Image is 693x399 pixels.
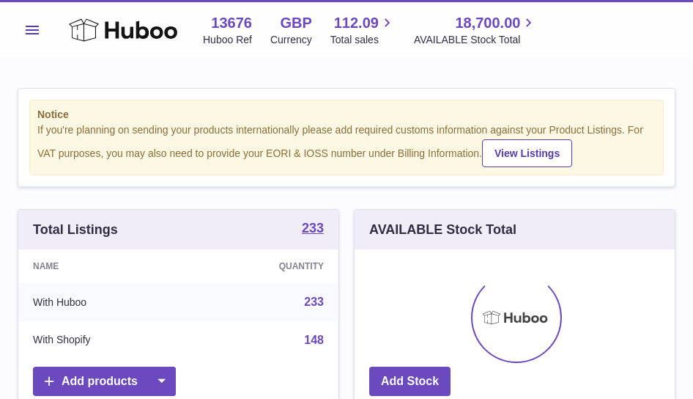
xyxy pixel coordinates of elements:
[414,13,538,47] a: 18,700.00 AVAILABLE Stock Total
[369,367,451,397] a: Add Stock
[37,108,656,122] strong: Notice
[414,33,538,47] span: AVAILABLE Stock Total
[18,283,191,321] td: With Huboo
[33,221,118,238] h3: Total Listings
[330,33,396,47] span: Total sales
[330,13,396,47] a: 112.09 Total sales
[304,296,324,308] a: 233
[482,139,572,167] a: View Listings
[302,222,324,235] strong: 233
[203,33,252,47] div: Huboo Ref
[280,13,311,33] strong: GBP
[18,249,191,283] th: Name
[334,13,379,33] span: 112.09
[302,222,324,238] a: 233
[369,221,516,238] h3: AVAILABLE Stock Total
[211,13,252,33] strong: 13676
[37,123,656,167] div: If you're planning on sending your products internationally please add required customs informati...
[270,33,312,47] div: Currency
[455,13,520,33] span: 18,700.00
[191,249,338,283] th: Quantity
[33,367,176,397] a: Add products
[18,321,191,359] td: With Shopify
[304,334,324,346] a: 148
